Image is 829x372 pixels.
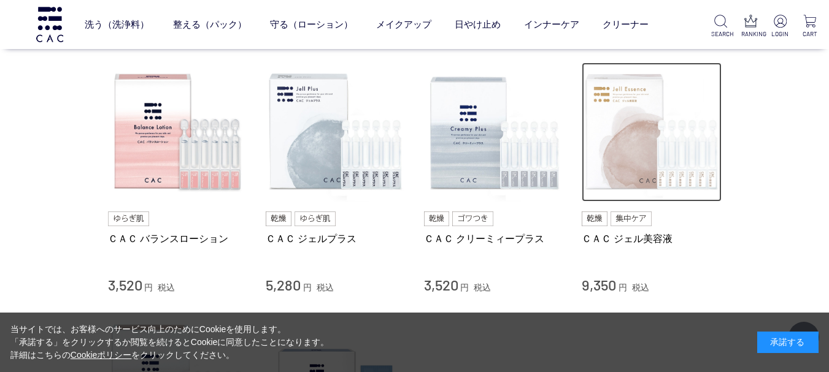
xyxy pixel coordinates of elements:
span: 5,280 [266,276,301,294]
p: RANKING [741,29,760,39]
img: 集中ケア [611,211,652,226]
span: 税込 [158,283,175,292]
span: 税込 [317,283,334,292]
span: 税込 [632,283,649,292]
a: 整える（パック） [173,8,247,40]
a: クリーナー [603,8,649,40]
img: ゴワつき [452,211,493,226]
span: 円 [303,283,312,292]
img: ＣＡＣ クリーミィープラス [424,63,564,202]
a: ＣＡＣ ジェル美容液 [582,232,722,245]
a: Cookieポリシー [71,350,132,360]
a: インナーケア [524,8,579,40]
a: CART [800,15,819,39]
a: 洗う（洗浄料） [85,8,149,40]
p: SEARCH [711,29,730,39]
span: 税込 [474,283,491,292]
a: SEARCH [711,15,730,39]
span: 円 [460,283,469,292]
img: 乾燥 [424,211,450,226]
img: 乾燥 [582,211,607,226]
a: ＣＡＣ ジェルプラス [266,232,406,245]
img: ＣＡＣ ジェルプラス [266,63,406,202]
a: 日やけ止め [455,8,501,40]
span: 9,350 [582,276,616,294]
img: ＣＡＣ バランスローション [108,63,248,202]
a: ＣＡＣ クリーミィープラス [424,232,564,245]
p: LOGIN [771,29,790,39]
img: 乾燥 [266,211,291,226]
a: LOGIN [771,15,790,39]
a: ＣＡＣ バランスローション [108,232,248,245]
span: 円 [619,283,627,292]
span: 3,520 [424,276,458,294]
span: 3,520 [108,276,142,294]
a: 守る（ローション） [270,8,353,40]
img: ゆらぎ肌 [295,211,336,226]
div: 当サイトでは、お客様へのサービス向上のためにCookieを使用します。 「承諾する」をクリックするか閲覧を続けるとCookieに同意したことになります。 詳細はこちらの をクリックしてください。 [10,323,330,362]
a: RANKING [741,15,760,39]
p: CART [800,29,819,39]
span: 円 [144,283,153,292]
img: ＣＡＣ ジェル美容液 [582,63,722,202]
img: logo [34,7,65,42]
a: メイクアップ [376,8,431,40]
div: 承諾する [757,332,819,353]
img: ゆらぎ肌 [108,211,150,226]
